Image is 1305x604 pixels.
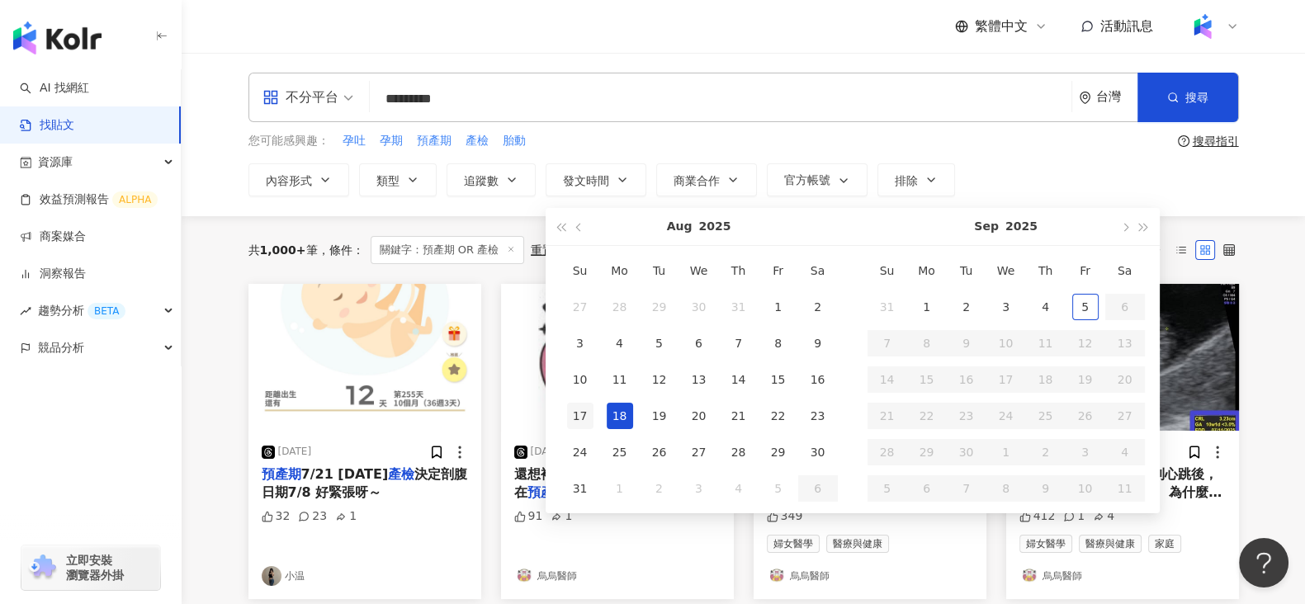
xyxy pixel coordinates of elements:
td: 2025-08-12 [640,361,679,398]
span: 預產期 [417,133,452,149]
td: 2025-09-02 [947,289,986,325]
td: 2025-08-20 [679,398,719,434]
img: post-image [501,284,734,431]
div: 9 [805,330,831,356]
div: 3 [567,330,593,356]
button: 追蹤數 [447,163,536,196]
button: 胎動 [502,132,527,150]
td: 2025-07-29 [640,289,679,325]
td: 2025-08-21 [719,398,759,434]
img: KOL Avatar [262,566,281,586]
div: 8 [765,330,792,356]
span: 商業合作 [674,174,720,187]
th: Tu [947,252,986,289]
div: 14 [726,366,752,393]
th: Sa [1105,252,1145,289]
td: 2025-08-28 [719,434,759,470]
div: 17 [567,403,593,429]
td: 2025-09-03 [986,289,1026,325]
th: Fr [759,252,798,289]
th: Mo [907,252,947,289]
div: 4 [1093,508,1114,525]
div: 2 [646,475,673,502]
div: 15 [765,366,792,393]
iframe: Help Scout Beacon - Open [1239,538,1288,587]
div: 30 [686,294,712,320]
div: 3 [686,475,712,502]
a: 商案媒合 [20,229,86,245]
button: 孕期 [379,132,404,150]
span: 孕期 [380,133,403,149]
td: 2025-08-26 [640,434,679,470]
div: 26 [646,439,673,465]
div: 搜尋指引 [1193,134,1239,148]
span: 搜尋 [1185,91,1208,104]
button: 孕吐 [342,132,366,150]
span: appstore [262,89,279,106]
span: 孕吐 [343,133,366,149]
td: 2025-08-09 [798,325,838,361]
div: 31 [874,294,901,320]
div: 5 [1072,294,1099,320]
button: 發文時間 [546,163,646,196]
button: 商業合作 [656,163,757,196]
span: 立即安裝 瀏覽器外掛 [66,553,124,583]
td: 2025-07-31 [719,289,759,325]
div: 1 [335,508,357,525]
div: 重置 [531,243,554,257]
td: 2025-08-15 [759,361,798,398]
span: 內容形式 [266,174,312,187]
td: 2025-09-04 [719,470,759,507]
a: 找貼文 [20,117,74,134]
span: 1,000+ [260,243,306,257]
a: KOL Avatar烏烏醫師 [514,566,721,586]
td: 2025-09-01 [907,289,947,325]
button: 官方帳號 [767,163,868,196]
td: 2025-09-05 [1066,289,1105,325]
div: 30 [805,439,831,465]
div: 27 [567,294,593,320]
td: 2025-09-04 [1026,289,1066,325]
div: 1 [765,294,792,320]
button: Sep [974,208,999,245]
img: KOL Avatar [514,566,534,586]
div: 台灣 [1096,90,1137,104]
td: 2025-08-08 [759,325,798,361]
div: 349 [767,508,803,525]
div: 32 [262,508,291,525]
span: 資源庫 [38,144,73,181]
td: 2025-08-23 [798,398,838,434]
span: 排除 [895,174,918,187]
div: 23 [298,508,327,525]
span: 條件 ： [318,243,364,257]
div: 3 [993,294,1019,320]
div: 18 [607,403,633,429]
div: 7 [726,330,752,356]
th: Th [719,252,759,289]
div: 20 [686,403,712,429]
td: 2025-08-31 [560,470,600,507]
td: 2025-08-18 [600,398,640,434]
button: 類型 [359,163,437,196]
div: 412 [1019,508,1056,525]
td: 2025-08-14 [719,361,759,398]
td: 2025-08-10 [560,361,600,398]
td: 2025-08-11 [600,361,640,398]
div: 不分平台 [262,84,338,111]
div: 2 [953,294,980,320]
div: 12 [646,366,673,393]
a: KOL Avatar小温 [262,566,468,586]
span: 活動訊息 [1100,18,1153,34]
button: 搜尋 [1137,73,1238,122]
div: 24 [567,439,593,465]
div: 2 [805,294,831,320]
button: 2025 [1005,208,1038,245]
div: 23 [805,403,831,429]
div: 29 [646,294,673,320]
a: 洞察報告 [20,266,86,282]
div: 13 [686,366,712,393]
td: 2025-08-29 [759,434,798,470]
span: 醫療與健康 [1079,535,1142,553]
button: 排除 [877,163,955,196]
button: 預產期 [416,132,452,150]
